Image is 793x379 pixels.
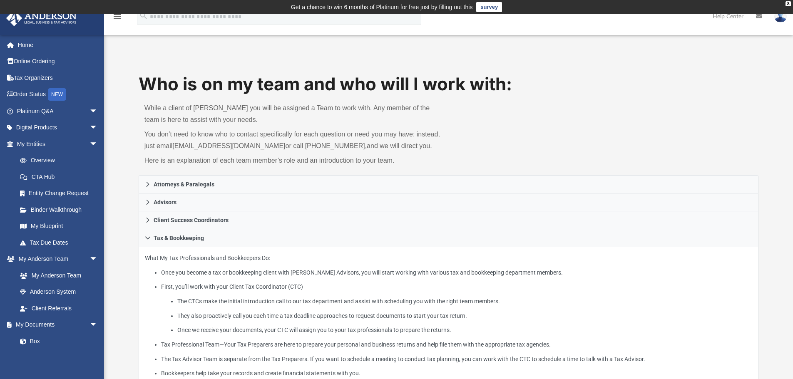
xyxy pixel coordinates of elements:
[177,296,752,307] li: The CTCs make the initial introduction call to our tax department and assist with scheduling you ...
[774,10,787,22] img: User Pic
[12,284,106,300] a: Anderson System
[144,129,443,152] p: You don’t need to know who to contact specifically for each question or need you may have; instea...
[172,142,285,149] a: [EMAIL_ADDRESS][DOMAIN_NAME]
[4,10,79,26] img: Anderson Advisors Platinum Portal
[112,16,122,22] a: menu
[6,119,110,136] a: Digital Productsarrow_drop_down
[144,155,443,166] p: Here is an explanation of each team member’s role and an introduction to your team.
[145,253,753,379] p: What My Tax Professionals and Bookkeepers Do:
[161,282,752,335] li: First, you’ll work with your Client Tax Coordinator (CTC)
[12,333,102,349] a: Box
[144,102,443,126] p: While a client of [PERSON_NAME] you will be assigned a Team to work with. Any member of the team ...
[291,2,473,12] div: Get a chance to win 6 months of Platinum for free just by filling out this
[139,72,759,97] h1: Who is on my team and who will I work with:
[89,119,106,136] span: arrow_drop_down
[89,317,106,334] span: arrow_drop_down
[12,349,106,366] a: Meeting Minutes
[161,368,752,379] li: Bookkeepers help take your records and create financial statements with you.
[154,235,204,241] span: Tax & Bookkeeping
[139,175,759,193] a: Attorneys & Paralegals
[6,103,110,119] a: Platinum Q&Aarrow_drop_down
[6,53,110,70] a: Online Ordering
[139,11,148,20] i: search
[12,185,110,202] a: Entity Change Request
[154,199,176,205] span: Advisors
[89,251,106,268] span: arrow_drop_down
[6,251,106,268] a: My Anderson Teamarrow_drop_down
[6,136,110,152] a: My Entitiesarrow_drop_down
[161,339,752,350] li: Tax Professional Team—Your Tax Preparers are here to prepare your personal and business returns a...
[177,325,752,335] li: Once we receive your documents, your CTC will assign you to your tax professionals to prepare the...
[6,37,110,53] a: Home
[6,317,106,333] a: My Documentsarrow_drop_down
[161,268,752,278] li: Once you become a tax or bookkeeping client with [PERSON_NAME] Advisors, you will start working w...
[139,211,759,229] a: Client Success Coordinators
[12,152,110,169] a: Overview
[154,217,229,223] span: Client Success Coordinators
[786,1,791,6] div: close
[12,267,102,284] a: My Anderson Team
[12,300,106,317] a: Client Referrals
[139,193,759,211] a: Advisors
[12,168,110,185] a: CTA Hub
[139,229,759,247] a: Tax & Bookkeeping
[6,86,110,103] a: Order StatusNEW
[476,2,502,12] a: survey
[161,354,752,364] li: The Tax Advisor Team is separate from the Tax Preparers. If you want to schedule a meeting to con...
[89,103,106,120] span: arrow_drop_down
[154,181,214,187] span: Attorneys & Paralegals
[12,201,110,218] a: Binder Walkthrough
[89,136,106,153] span: arrow_drop_down
[177,311,752,321] li: They also proactively call you each time a tax deadline approaches to request documents to start ...
[6,69,110,86] a: Tax Organizers
[12,218,106,235] a: My Blueprint
[12,234,110,251] a: Tax Due Dates
[48,88,66,101] div: NEW
[112,12,122,22] i: menu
